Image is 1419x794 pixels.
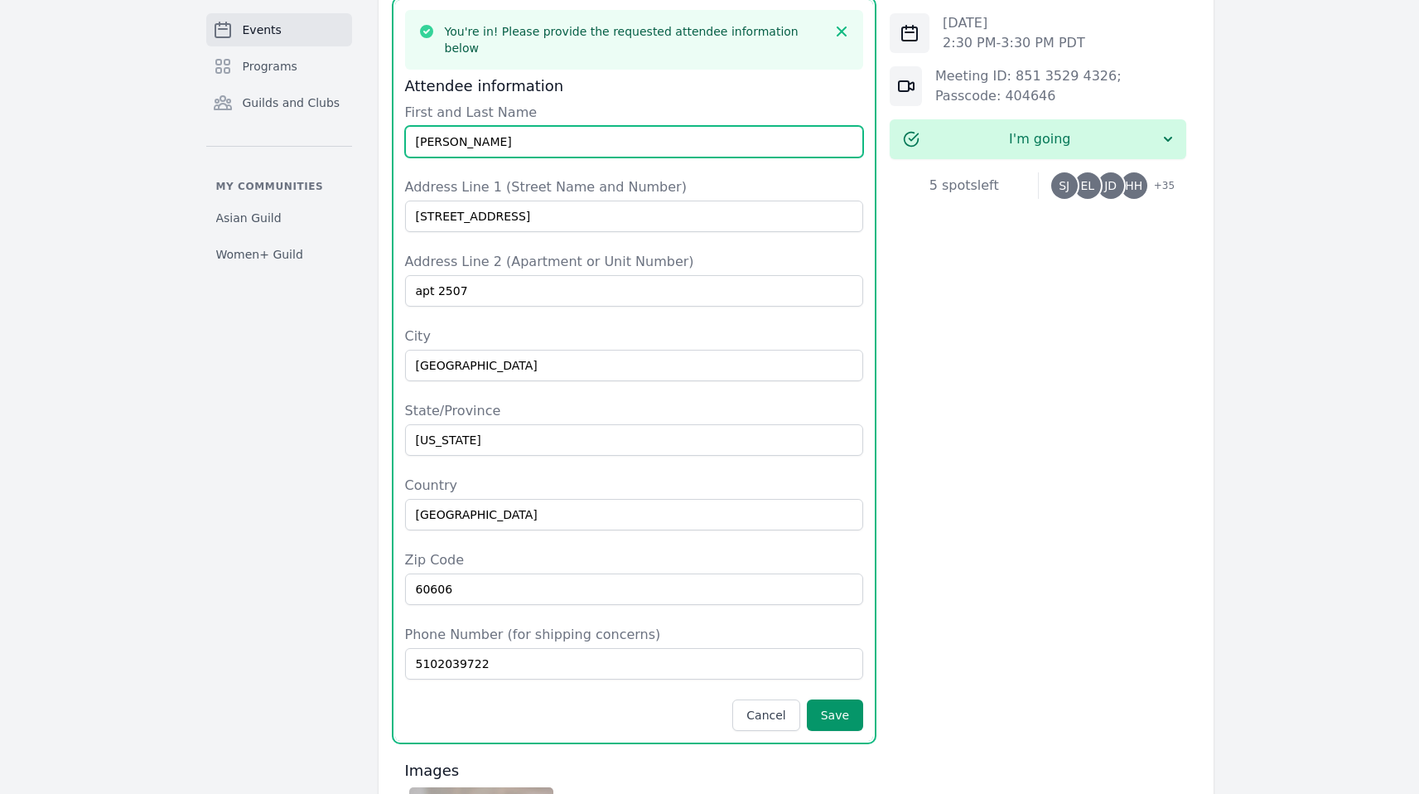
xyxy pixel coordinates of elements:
[732,700,799,731] button: Cancel
[890,176,1038,196] div: 5 spots left
[243,94,340,111] span: Guilds and Clubs
[807,700,863,731] button: Save
[216,246,303,263] span: Women+ Guild
[943,13,1085,33] p: [DATE]
[445,23,824,56] h3: You're in! Please provide the requested attendee information below
[405,625,864,645] label: Phone Number (for shipping concerns)
[405,327,864,346] label: City
[1104,180,1117,191] span: JD
[890,119,1186,159] button: I'm going
[243,22,282,38] span: Events
[206,13,352,269] nav: Sidebar
[405,401,864,421] label: State/Province
[206,203,352,233] a: Asian Guild
[206,180,352,193] p: My communities
[405,476,864,496] label: Country
[919,129,1160,149] span: I'm going
[206,50,352,83] a: Programs
[405,252,864,272] label: Address Line 2 (Apartment or Unit Number)
[243,58,297,75] span: Programs
[1080,180,1094,191] span: EL
[1144,176,1175,199] span: + 35
[1125,180,1142,191] span: HH
[405,76,864,96] h3: Attendee information
[935,68,1122,104] a: Meeting ID: 851 3529 4326; Passcode: 404646
[405,103,864,123] label: First and Last Name
[206,240,352,269] a: Women+ Guild
[206,86,352,119] a: Guilds and Clubs
[206,13,352,46] a: Events
[216,210,282,226] span: Asian Guild
[405,177,864,197] label: Address Line 1 (Street Name and Number)
[405,761,864,781] h3: Images
[405,550,864,570] label: Zip Code
[943,33,1085,53] p: 2:30 PM - 3:30 PM PDT
[1059,180,1069,191] span: SJ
